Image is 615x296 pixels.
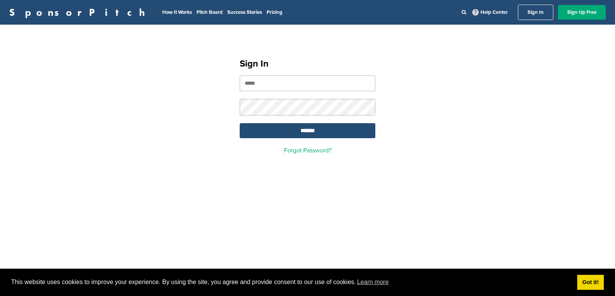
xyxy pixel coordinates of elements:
a: How It Works [162,9,192,15]
a: Pitch Board [197,9,223,15]
a: learn more about cookies [356,276,390,288]
a: Sign In [518,5,553,20]
h1: Sign In [240,57,375,71]
a: Success Stories [227,9,262,15]
a: Forgot Password? [284,147,331,154]
a: Pricing [267,9,282,15]
a: SponsorPitch [9,7,150,17]
a: dismiss cookie message [577,275,604,290]
a: Help Center [471,8,509,17]
span: This website uses cookies to improve your experience. By using the site, you agree and provide co... [11,276,571,288]
a: Sign Up Free [558,5,606,20]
